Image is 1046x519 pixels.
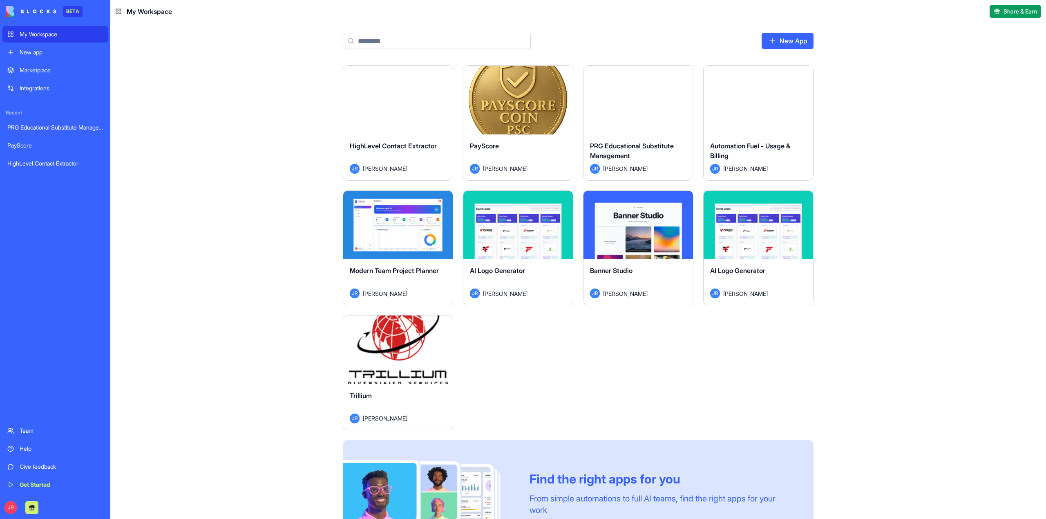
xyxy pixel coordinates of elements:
[6,6,83,17] a: BETA
[20,48,103,56] div: New app
[762,33,814,49] a: New App
[343,190,453,306] a: Modern Team Project PlannerJR[PERSON_NAME]
[483,164,527,173] span: [PERSON_NAME]
[710,142,790,160] span: Automation Fuel - Usage & Billing
[2,476,108,493] a: Get Started
[20,30,103,38] div: My Workspace
[470,164,480,174] span: JR
[127,7,172,16] span: My Workspace
[703,190,814,306] a: AI Logo GeneratorJR[PERSON_NAME]
[363,289,407,298] span: [PERSON_NAME]
[990,5,1041,18] button: Share & Earn
[603,164,648,173] span: [PERSON_NAME]
[483,289,527,298] span: [PERSON_NAME]
[20,445,103,453] div: Help
[470,142,499,150] span: PayScore
[63,6,83,17] div: BETA
[723,164,768,173] span: [PERSON_NAME]
[7,141,103,150] div: PayScore
[590,289,600,298] span: JR
[4,501,17,514] span: JR
[470,289,480,298] span: JR
[20,84,103,92] div: Integrations
[20,66,103,74] div: Marketplace
[2,119,108,136] a: PRG Educational Substitute Management
[7,123,103,132] div: PRG Educational Substitute Management
[603,289,648,298] span: [PERSON_NAME]
[7,159,103,168] div: HighLevel Contact Extractor
[363,164,407,173] span: [PERSON_NAME]
[530,493,794,516] div: From simple automations to full AI teams, find the right apps for your work
[350,164,360,174] span: JR
[2,423,108,439] a: Team
[463,65,573,181] a: PayScoreJR[PERSON_NAME]
[20,427,103,435] div: Team
[2,80,108,96] a: Integrations
[710,164,720,174] span: JR
[363,414,407,423] span: [PERSON_NAME]
[703,65,814,181] a: Automation Fuel - Usage & BillingJR[PERSON_NAME]
[2,459,108,475] a: Give feedback
[2,26,108,43] a: My Workspace
[2,137,108,154] a: PayScore
[2,62,108,78] a: Marketplace
[343,315,453,430] a: TrilliumJR[PERSON_NAME]
[723,289,768,298] span: [PERSON_NAME]
[6,6,56,17] img: logo
[463,190,573,306] a: AI Logo GeneratorJR[PERSON_NAME]
[470,266,525,275] span: AI Logo Generator
[2,441,108,457] a: Help
[583,190,693,306] a: Banner StudioJR[PERSON_NAME]
[350,289,360,298] span: JR
[2,110,108,116] span: Recent
[350,391,372,400] span: Trillium
[350,414,360,423] span: JR
[20,481,103,489] div: Get Started
[590,164,600,174] span: JR
[710,289,720,298] span: JR
[710,266,765,275] span: AI Logo Generator
[530,472,794,486] div: Find the right apps for you
[343,65,453,181] a: HighLevel Contact ExtractorJR[PERSON_NAME]
[350,142,437,150] span: HighLevel Contact Extractor
[2,44,108,60] a: New app
[20,463,103,471] div: Give feedback
[350,266,439,275] span: Modern Team Project Planner
[590,142,674,160] span: PRG Educational Substitute Management
[590,266,633,275] span: Banner Studio
[583,65,693,181] a: PRG Educational Substitute ManagementJR[PERSON_NAME]
[2,155,108,172] a: HighLevel Contact Extractor
[1004,7,1037,16] span: Share & Earn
